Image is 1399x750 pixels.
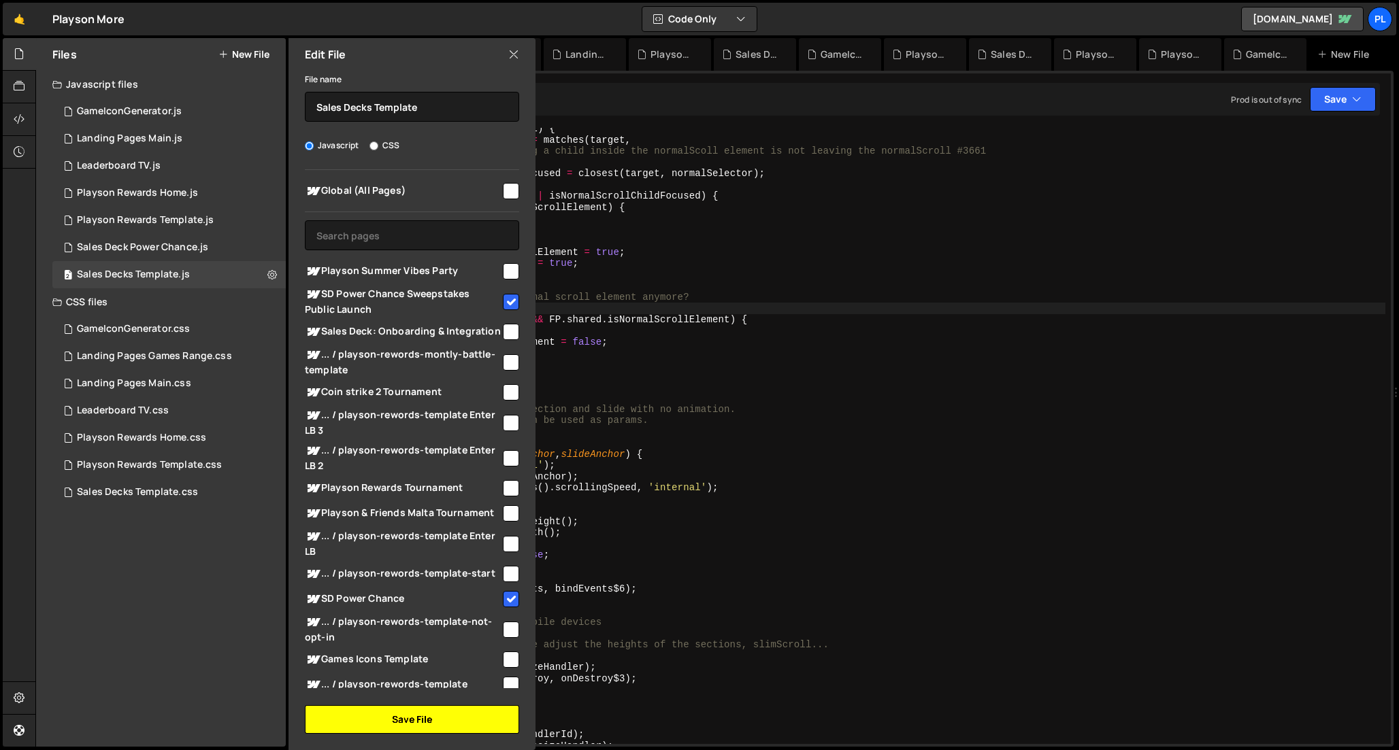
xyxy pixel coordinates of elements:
[1368,7,1392,31] a: pl
[305,347,501,377] span: ... / playson-rewords-montly-battle-template
[565,48,610,61] div: Landing Pages Main.js
[52,47,77,62] h2: Files
[77,377,191,390] div: Landing Pages Main.css
[305,528,501,558] span: ... / playson-rewords-template Enter LB
[36,288,286,316] div: CSS files
[64,271,72,282] span: 2
[305,480,501,496] span: Playson Rewards Tournament
[1246,48,1290,61] div: GameIconGenerator.js
[77,350,232,362] div: Landing Pages Games Range.css
[1310,87,1376,112] button: Save
[305,443,501,473] span: ... / playson-rewords-template Enter LB 2
[77,160,161,172] div: Leaderboard TV.js
[77,241,208,254] div: Sales Deck Power Chance.js
[305,183,501,199] span: Global (All Pages)
[77,133,182,145] div: Landing Pages Main.js
[305,286,501,316] span: SD Power Chance Sweepstakes Public Launch
[305,505,501,522] span: Playson & Friends Malta Tournament
[305,705,519,734] button: Save File
[52,343,286,370] div: 15074/39401.css
[305,73,342,86] label: File name
[305,407,501,437] span: ... / playson-rewords-template Enter LB 3
[52,180,286,207] div: 15074/39403.js
[77,214,214,226] div: Playson Rewards Template.js
[52,207,286,234] div: 15074/39397.js
[1317,48,1375,61] div: New File
[77,459,222,471] div: Playson Rewards Template.css
[77,269,190,281] div: Sales Decks Template.js
[305,677,501,693] span: ... / playson-rewords-template
[642,7,757,31] button: Code Only
[52,125,286,152] div: 15074/39395.js
[736,48,780,61] div: Sales Decks Template.css
[52,397,286,424] div: 15074/39405.css
[36,71,286,98] div: Javascript files
[52,11,125,27] div: Playson More
[52,451,286,479] div: 15074/39396.css
[1161,48,1205,61] div: Playson Rewards Home.js
[52,152,286,180] div: 15074/39404.js
[77,486,198,498] div: Sales Decks Template.css
[52,234,286,261] div: 15074/40743.js
[305,47,346,62] h2: Edit File
[991,48,1035,61] div: Sales Deck Power Chance.js
[305,614,501,644] span: ... / playson-rewords-template-not-opt-in
[77,187,198,199] div: Playson Rewards Home.js
[305,139,359,152] label: Javascript
[305,92,519,122] input: Name
[52,424,286,451] div: 15074/39402.css
[305,384,501,400] span: Coin strike 2 Tournament
[52,316,286,343] div: 15074/41113.css
[305,141,314,150] input: Javascript
[77,105,182,118] div: GameIconGenerator.js
[77,432,206,444] div: Playson Rewards Home.css
[1231,94,1302,105] div: Prod is out of sync
[1076,48,1120,61] div: Playson Rewards Template.js
[52,370,286,397] div: 15074/39400.css
[52,479,286,506] div: 15074/39398.css
[52,98,286,125] div: 15074/40030.js
[906,48,950,61] div: Playson Rewards Template.css
[369,139,399,152] label: CSS
[305,263,501,279] span: Playson Summer Vibes Party
[1241,7,1364,31] a: [DOMAIN_NAME]
[3,3,36,35] a: 🤙
[305,566,501,582] span: ... / playson-rewords-template-start
[305,324,501,340] span: Sales Deck: Onboarding & Integration
[305,220,519,250] input: Search pages
[77,405,169,417] div: Leaderboard TV.css
[305,591,501,607] span: SD Power Chance
[52,261,286,288] div: 15074/39399.js
[218,49,269,60] button: New File
[77,323,190,335] div: GameIconGenerator.css
[821,48,865,61] div: GameIconGenerator.css
[651,48,695,61] div: Playson Rewards Home.css
[305,651,501,668] span: Games Icons Template
[369,141,378,150] input: CSS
